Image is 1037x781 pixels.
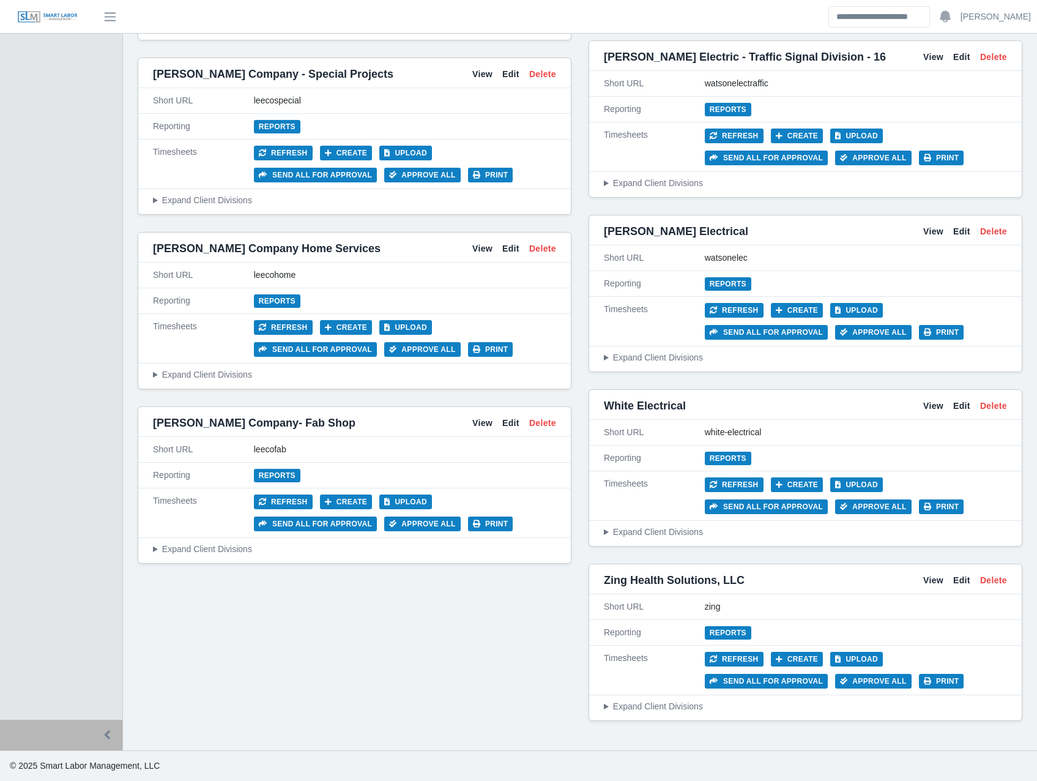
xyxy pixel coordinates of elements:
button: Refresh [705,303,764,318]
a: Edit [953,225,970,238]
button: Approve All [835,325,912,340]
button: Refresh [254,146,313,160]
a: View [472,242,492,255]
span: [PERSON_NAME] Company Home Services [153,240,381,257]
button: Refresh [705,652,764,667]
button: Approve All [835,499,912,514]
a: Edit [502,242,519,255]
div: Short URL [604,600,705,613]
div: Timesheets [153,320,254,357]
button: Send all for approval [705,674,828,689]
button: Refresh [254,495,313,509]
input: Search [828,6,930,28]
a: Reports [254,294,300,308]
button: Create [771,652,823,667]
summary: Expand Client Divisions [604,700,1007,713]
button: Upload [830,652,883,667]
button: Refresh [254,320,313,335]
div: Timesheets [604,303,705,340]
a: Edit [502,68,519,81]
span: [PERSON_NAME] Electrical [604,223,748,240]
button: Approve All [835,151,912,165]
div: zing [705,600,1007,613]
a: View [923,574,943,587]
button: Print [919,499,964,514]
summary: Expand Client Divisions [604,351,1007,364]
button: Create [771,303,823,318]
button: Print [919,325,964,340]
button: Print [468,342,513,357]
a: Delete [529,242,556,255]
button: Send all for approval [254,168,377,182]
span: [PERSON_NAME] Company- Fab Shop [153,414,355,432]
a: Edit [953,574,970,587]
div: leecohome [254,269,556,282]
summary: Expand Client Divisions [604,526,1007,539]
button: Create [320,495,373,509]
button: Approve All [835,674,912,689]
span: [PERSON_NAME] Electric - Traffic Signal Division - 16 [604,48,886,65]
div: Timesheets [604,652,705,689]
span: White Electrical [604,397,686,414]
button: Send all for approval [254,517,377,531]
button: Refresh [705,129,764,143]
a: View [472,68,492,81]
button: Send all for approval [705,151,828,165]
div: Timesheets [604,129,705,165]
summary: Expand Client Divisions [604,177,1007,190]
summary: Expand Client Divisions [153,194,556,207]
a: View [472,417,492,430]
span: © 2025 Smart Labor Management, LLC [10,761,160,771]
button: Create [320,146,373,160]
div: Reporting [153,469,254,482]
button: Upload [379,146,432,160]
summary: Expand Client Divisions [153,543,556,556]
button: Approve All [384,342,461,357]
a: View [923,225,943,238]
button: Send all for approval [705,499,828,514]
span: Zing Health Solutions, LLC [604,572,745,589]
a: Delete [980,225,1007,238]
button: Send all for approval [254,342,377,357]
a: Edit [502,417,519,430]
a: Edit [953,400,970,413]
button: Print [468,168,513,182]
a: Edit [953,51,970,64]
button: Refresh [705,477,764,492]
div: Timesheets [153,495,254,531]
a: View [923,400,943,413]
button: Upload [379,320,432,335]
button: Print [468,517,513,531]
a: Reports [705,277,751,291]
div: Timesheets [604,477,705,514]
a: Delete [980,400,1007,413]
button: Print [919,151,964,165]
button: Create [771,129,823,143]
span: [PERSON_NAME] Company - Special Projects [153,65,393,83]
button: Create [320,320,373,335]
button: Upload [830,129,883,143]
a: Delete [980,51,1007,64]
div: Short URL [604,426,705,439]
div: Reporting [604,626,705,639]
div: Short URL [153,269,254,282]
div: Reporting [604,277,705,290]
img: SLM Logo [17,10,78,24]
div: leecospecial [254,94,556,107]
div: Reporting [153,120,254,133]
div: watsonelectraffic [705,77,1007,90]
div: Reporting [604,452,705,465]
a: Reports [254,120,300,133]
a: Delete [529,68,556,81]
a: Reports [705,103,751,116]
a: Delete [980,574,1007,587]
a: [PERSON_NAME] [961,10,1031,23]
a: Reports [705,626,751,640]
a: Delete [529,417,556,430]
div: Reporting [153,294,254,307]
button: Upload [379,495,432,509]
a: Reports [254,469,300,482]
div: Short URL [604,252,705,264]
div: watsonelec [705,252,1007,264]
button: Approve All [384,168,461,182]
